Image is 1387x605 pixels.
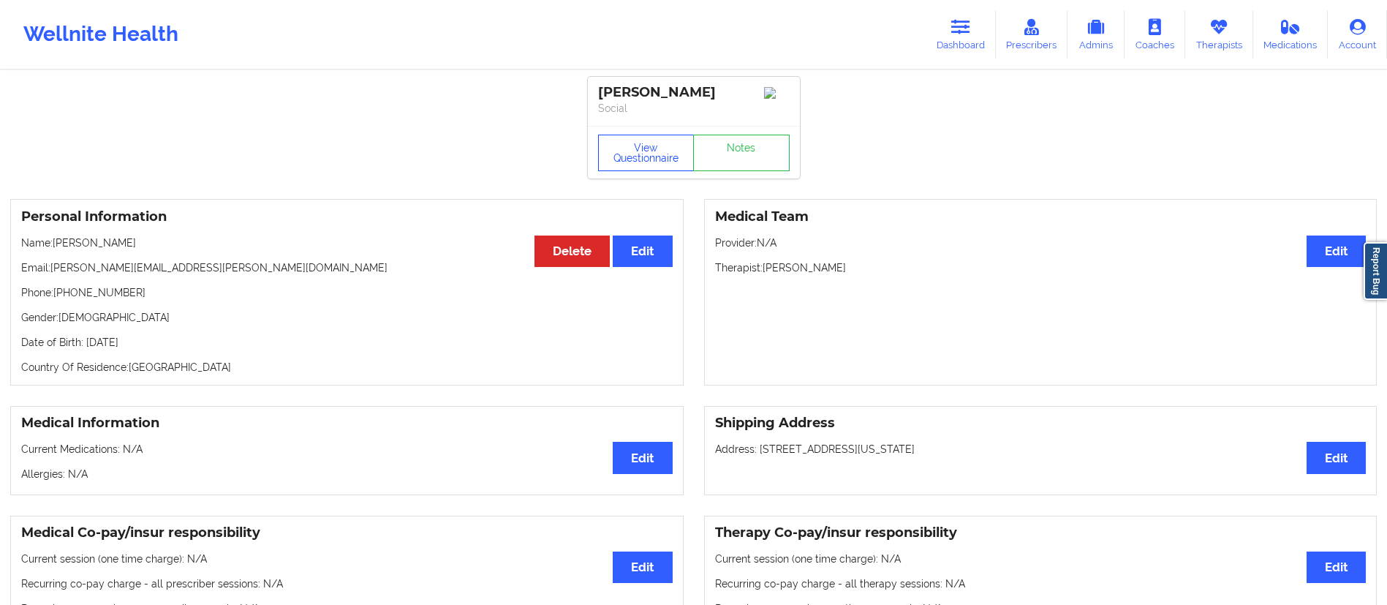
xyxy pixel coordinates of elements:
[1253,10,1329,59] a: Medications
[613,552,672,583] button: Edit
[715,236,1367,250] p: Provider: N/A
[1067,10,1125,59] a: Admins
[1185,10,1253,59] a: Therapists
[21,208,673,225] h3: Personal Information
[1125,10,1185,59] a: Coaches
[926,10,996,59] a: Dashboard
[1307,442,1366,473] button: Edit
[715,442,1367,456] p: Address: [STREET_ADDRESS][US_STATE]
[21,415,673,432] h3: Medical Information
[598,101,790,116] p: Social
[1364,242,1387,300] a: Report Bug
[21,552,673,566] p: Current session (one time charge): N/A
[598,135,695,171] button: View Questionnaire
[21,360,673,375] p: Country Of Residence: [GEOGRAPHIC_DATA]
[21,442,673,456] p: Current Medications: N/A
[598,84,790,101] div: [PERSON_NAME]
[715,208,1367,225] h3: Medical Team
[1307,552,1366,583] button: Edit
[996,10,1068,59] a: Prescribers
[21,285,673,300] p: Phone: [PHONE_NUMBER]
[21,467,673,481] p: Allergies: N/A
[693,135,790,171] a: Notes
[764,87,790,99] img: Image%2Fplaceholer-image.png
[715,525,1367,541] h3: Therapy Co-pay/insur responsibility
[21,236,673,250] p: Name: [PERSON_NAME]
[21,335,673,350] p: Date of Birth: [DATE]
[21,310,673,325] p: Gender: [DEMOGRAPHIC_DATA]
[21,576,673,591] p: Recurring co-pay charge - all prescriber sessions : N/A
[715,260,1367,275] p: Therapist: [PERSON_NAME]
[715,576,1367,591] p: Recurring co-pay charge - all therapy sessions : N/A
[1328,10,1387,59] a: Account
[613,236,672,267] button: Edit
[715,415,1367,432] h3: Shipping Address
[21,525,673,541] h3: Medical Co-pay/insur responsibility
[21,260,673,275] p: Email: [PERSON_NAME][EMAIL_ADDRESS][PERSON_NAME][DOMAIN_NAME]
[1307,236,1366,267] button: Edit
[715,552,1367,566] p: Current session (one time charge): N/A
[534,236,610,267] button: Delete
[613,442,672,473] button: Edit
